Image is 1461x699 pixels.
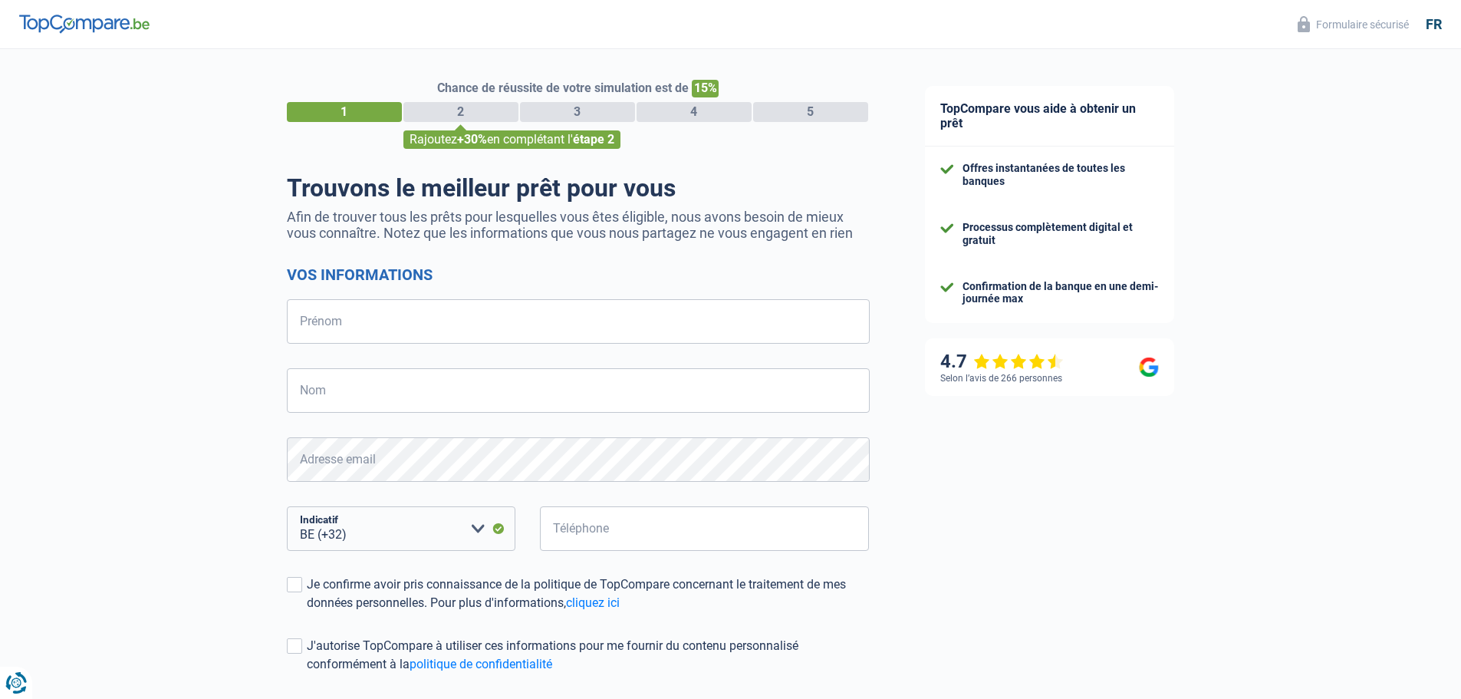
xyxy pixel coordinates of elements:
a: politique de confidentialité [410,657,552,671]
div: 4 [637,102,752,122]
div: 3 [520,102,635,122]
h2: Vos informations [287,265,870,284]
a: cliquez ici [566,595,620,610]
p: Afin de trouver tous les prêts pour lesquelles vous êtes éligible, nous avons besoin de mieux vou... [287,209,870,241]
img: TopCompare Logo [19,15,150,33]
span: Chance de réussite de votre simulation est de [437,81,689,95]
div: Rajoutez en complétant l' [403,130,620,149]
div: Je confirme avoir pris connaissance de la politique de TopCompare concernant le traitement de mes... [307,575,870,612]
div: 1 [287,102,402,122]
div: Processus complètement digital et gratuit [962,221,1159,247]
h1: Trouvons le meilleur prêt pour vous [287,173,870,203]
input: 401020304 [540,506,870,551]
span: étape 2 [573,132,614,147]
div: fr [1426,16,1442,33]
span: +30% [457,132,487,147]
div: Confirmation de la banque en une demi-journée max [962,280,1159,306]
span: 15% [692,80,719,97]
div: Offres instantanées de toutes les banques [962,162,1159,188]
div: Selon l’avis de 266 personnes [940,373,1062,384]
div: TopCompare vous aide à obtenir un prêt [925,86,1174,147]
div: J'autorise TopCompare à utiliser ces informations pour me fournir du contenu personnalisé conform... [307,637,870,674]
div: 2 [403,102,518,122]
button: Formulaire sécurisé [1288,12,1418,37]
div: 5 [753,102,868,122]
div: 4.7 [940,351,1064,373]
